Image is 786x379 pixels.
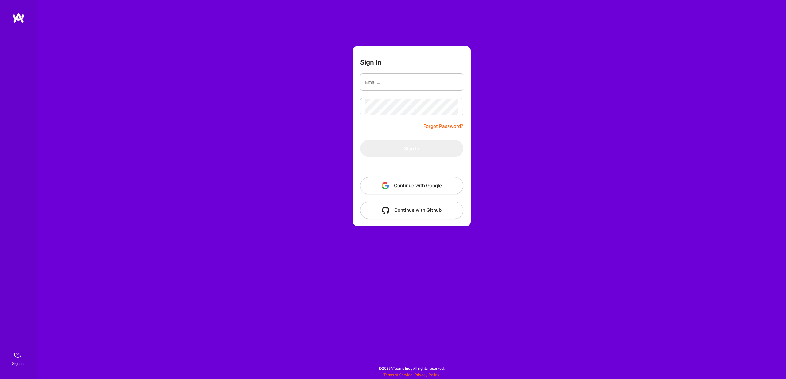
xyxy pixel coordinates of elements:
[365,74,458,90] input: Email...
[383,373,439,377] span: |
[383,373,412,377] a: Terms of Service
[360,140,463,157] button: Sign In
[423,123,463,130] a: Forgot Password?
[382,207,389,214] img: icon
[382,182,389,189] img: icon
[12,360,24,367] div: Sign In
[12,12,25,23] img: logo
[414,373,439,377] a: Privacy Policy
[37,361,786,376] div: © 2025 ATeams Inc., All rights reserved.
[360,177,463,194] button: Continue with Google
[13,348,24,367] a: sign inSign In
[360,58,381,66] h3: Sign In
[360,202,463,219] button: Continue with Github
[12,348,24,360] img: sign in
